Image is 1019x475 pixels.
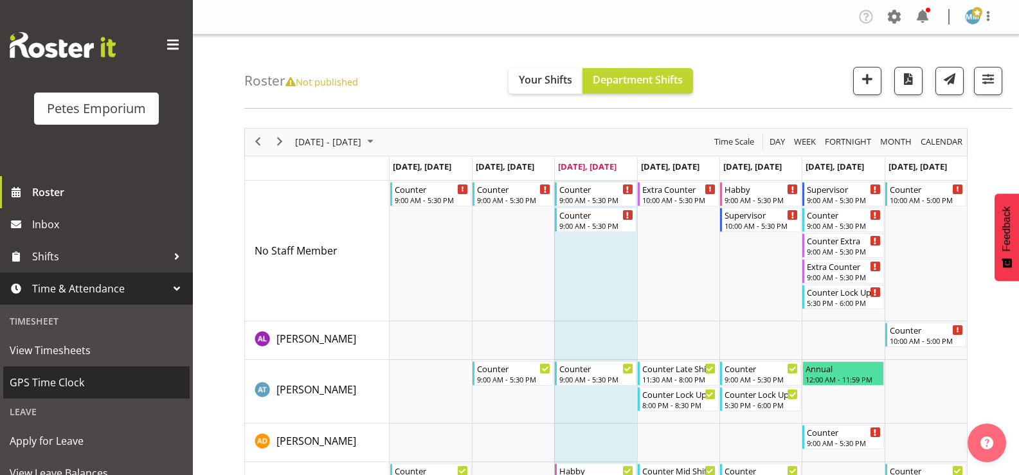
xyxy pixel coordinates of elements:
span: Inbox [32,215,186,234]
a: Apply for Leave [3,425,190,457]
button: Feedback - Show survey [995,193,1019,281]
span: Apply for Leave [10,431,183,451]
div: Leave [3,399,190,425]
img: help-xxl-2.png [980,436,993,449]
button: Add a new shift [853,67,881,95]
span: Feedback [1001,206,1013,251]
a: View Timesheets [3,334,190,366]
button: Filter Shifts [974,67,1002,95]
img: mandy-mosley3858.jpg [965,9,980,24]
div: Petes Emporium [47,99,146,118]
button: Department Shifts [582,68,693,94]
button: Download a PDF of the roster according to the set date range. [894,67,923,95]
a: GPS Time Clock [3,366,190,399]
span: Shifts [32,247,167,266]
span: Not published [285,75,358,88]
span: Roster [32,183,186,202]
div: Timesheet [3,308,190,334]
span: Department Shifts [593,73,683,87]
span: View Timesheets [10,341,183,360]
button: Send a list of all shifts for the selected filtered period to all rostered employees. [935,67,964,95]
img: Rosterit website logo [10,32,116,58]
span: Time & Attendance [32,279,167,298]
span: Your Shifts [519,73,572,87]
h4: Roster [244,73,358,88]
button: Your Shifts [509,68,582,94]
span: GPS Time Clock [10,373,183,392]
